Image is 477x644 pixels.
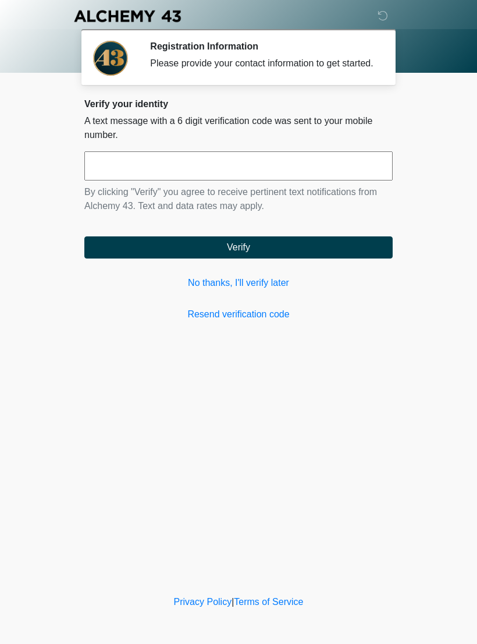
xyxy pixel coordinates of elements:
[93,41,128,76] img: Agent Avatar
[174,597,232,607] a: Privacy Policy
[84,276,393,290] a: No thanks, I'll verify later
[84,114,393,142] p: A text message with a 6 digit verification code was sent to your mobile number.
[234,597,303,607] a: Terms of Service
[84,98,393,109] h2: Verify your identity
[150,41,375,52] h2: Registration Information
[150,56,375,70] div: Please provide your contact information to get started.
[84,236,393,259] button: Verify
[84,185,393,213] p: By clicking "Verify" you agree to receive pertinent text notifications from Alchemy 43. Text and ...
[232,597,234,607] a: |
[73,9,182,23] img: Alchemy 43 Logo
[84,307,393,321] a: Resend verification code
